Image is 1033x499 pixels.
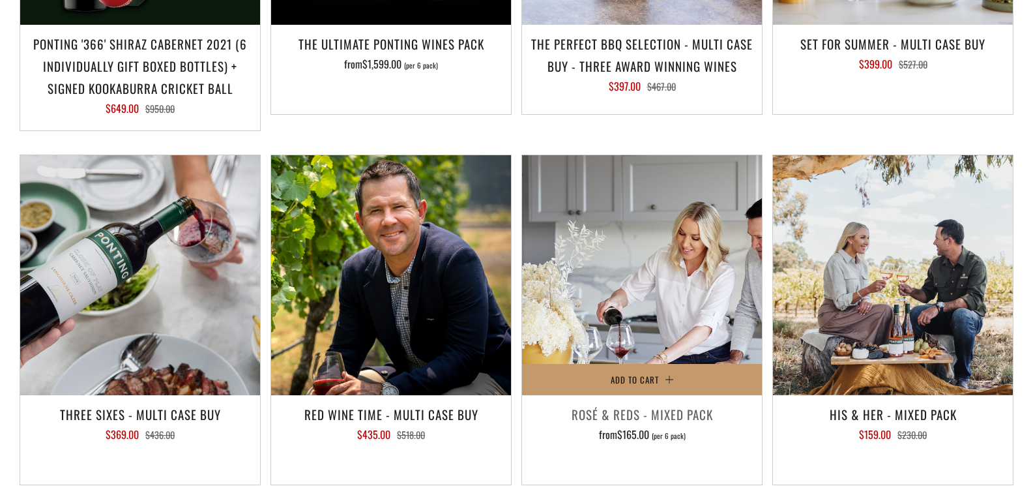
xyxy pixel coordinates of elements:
[271,403,511,468] a: Red Wine Time - Multi Case Buy $435.00 $518.00
[897,428,927,442] span: $230.00
[278,33,504,55] h3: The Ultimate Ponting Wines Pack
[27,33,254,100] h3: Ponting '366' Shiraz Cabernet 2021 (6 individually gift boxed bottles) + SIGNED KOOKABURRA CRICKE...
[522,403,762,468] a: Rosé & Reds - Mixed Pack from$165.00 (per 6 pack)
[20,33,260,114] a: Ponting '366' Shiraz Cabernet 2021 (6 individually gift boxed bottles) + SIGNED KOOKABURRA CRICKE...
[779,33,1006,55] h3: Set For Summer - Multi Case Buy
[145,102,175,115] span: $950.00
[522,364,762,395] button: Add to Cart
[404,62,438,69] span: (per 6 pack)
[344,56,438,72] span: from
[773,403,1013,468] a: His & Her - Mixed Pack $159.00 $230.00
[647,80,676,93] span: $467.00
[773,33,1013,98] a: Set For Summer - Multi Case Buy $399.00 $527.00
[362,56,401,72] span: $1,599.00
[106,427,139,442] span: $369.00
[278,403,504,425] h3: Red Wine Time - Multi Case Buy
[652,432,686,440] span: (per 6 pack)
[899,57,927,71] span: $527.00
[271,33,511,98] a: The Ultimate Ponting Wines Pack from$1,599.00 (per 6 pack)
[779,403,1006,425] h3: His & Her - Mixed Pack
[529,33,755,77] h3: The perfect BBQ selection - MULTI CASE BUY - Three award winning wines
[20,403,260,468] a: Three Sixes - Multi Case Buy $369.00 $436.00
[599,427,686,442] span: from
[397,428,425,442] span: $518.00
[529,403,755,425] h3: Rosé & Reds - Mixed Pack
[609,78,641,94] span: $397.00
[27,403,254,425] h3: Three Sixes - Multi Case Buy
[357,427,390,442] span: $435.00
[106,100,139,116] span: $649.00
[859,427,891,442] span: $159.00
[522,33,762,98] a: The perfect BBQ selection - MULTI CASE BUY - Three award winning wines $397.00 $467.00
[145,428,175,442] span: $436.00
[611,373,659,386] span: Add to Cart
[859,56,892,72] span: $399.00
[617,427,649,442] span: $165.00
